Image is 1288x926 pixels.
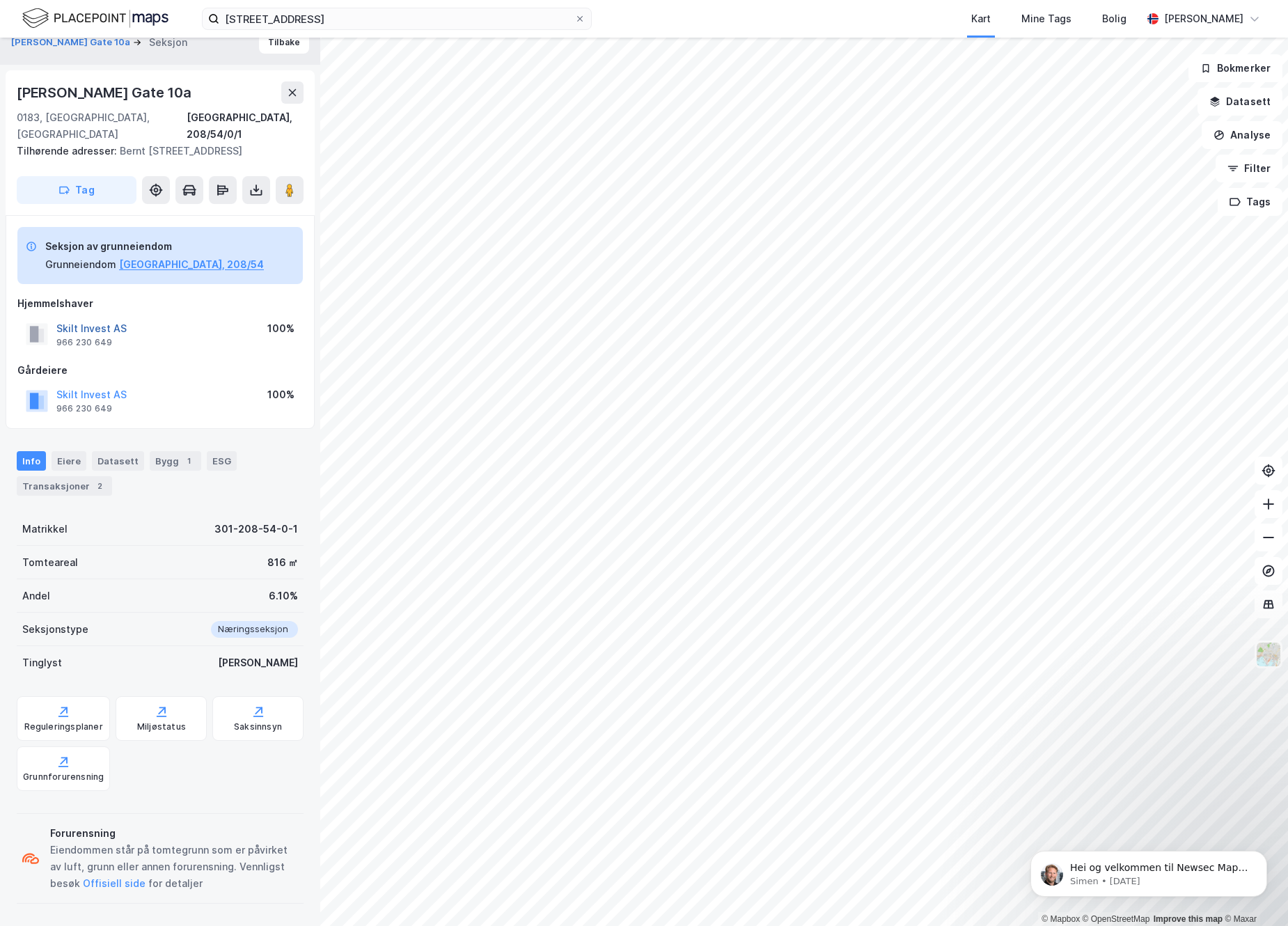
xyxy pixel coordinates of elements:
div: Transaksjoner [17,476,112,496]
div: 966 230 649 [56,337,112,348]
div: Andel [22,588,50,604]
div: 816 ㎡ [267,554,298,571]
div: Reguleringsplaner [24,721,103,732]
div: Grunnforurensning [23,771,104,783]
a: OpenStreetMap [1083,914,1150,924]
div: Eiere [52,451,86,471]
div: Mine Tags [1021,10,1071,27]
button: Tilbake [259,31,309,54]
div: Forurensning [50,825,298,842]
div: 100% [267,386,294,403]
div: Seksjon av grunneiendom [45,238,264,255]
div: 301-208-54-0-1 [214,521,298,537]
div: Tomteareal [22,554,78,571]
a: Mapbox [1042,914,1080,924]
p: Message from Simen, sent 3w ago [61,54,240,66]
div: [GEOGRAPHIC_DATA], 208/54/0/1 [187,109,304,143]
button: [PERSON_NAME] Gate 10a [11,36,133,49]
button: Bokmerker [1188,54,1282,82]
input: Søk på adresse, matrikkel, gårdeiere, leietakere eller personer [219,8,574,29]
span: Hei og velkommen til Newsec Maps, [DEMOGRAPHIC_DATA][PERSON_NAME] det er du lurer på så er det ba... [61,40,238,107]
button: Datasett [1197,88,1282,116]
a: Improve this map [1154,914,1223,924]
div: Hjemmelshaver [17,295,303,312]
div: [PERSON_NAME] [218,654,298,671]
div: Datasett [92,451,144,471]
div: 966 230 649 [56,403,112,414]
iframe: Intercom notifications message [1010,822,1288,919]
img: Z [1255,641,1282,668]
div: 2 [93,479,107,493]
button: Tag [17,176,136,204]
div: Kart [971,10,991,27]
div: Tinglyst [22,654,62,671]
div: Saksinnsyn [234,721,282,732]
div: Bygg [150,451,201,471]
div: Seksjon [149,34,187,51]
span: Tilhørende adresser: [17,145,120,157]
div: 100% [267,320,294,337]
button: Filter [1216,155,1282,182]
div: Info [17,451,46,471]
div: Seksjonstype [22,621,88,638]
div: Gårdeiere [17,362,303,379]
div: Grunneiendom [45,256,116,273]
div: 6.10% [269,588,298,604]
div: Matrikkel [22,521,68,537]
div: Bolig [1102,10,1126,27]
div: Bernt [STREET_ADDRESS] [17,143,292,159]
button: Analyse [1202,121,1282,149]
button: Tags [1218,188,1282,216]
div: 0183, [GEOGRAPHIC_DATA], [GEOGRAPHIC_DATA] [17,109,187,143]
div: Miljøstatus [137,721,186,732]
div: 1 [182,454,196,468]
div: ESG [207,451,237,471]
div: [PERSON_NAME] [1164,10,1243,27]
button: [GEOGRAPHIC_DATA], 208/54 [119,256,264,273]
div: Eiendommen står på tomtegrunn som er påvirket av luft, grunn eller annen forurensning. Vennligst ... [50,842,298,892]
div: [PERSON_NAME] Gate 10a [17,81,194,104]
img: logo.f888ab2527a4732fd821a326f86c7f29.svg [22,6,168,31]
